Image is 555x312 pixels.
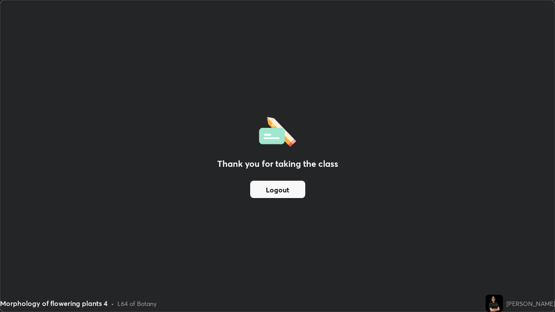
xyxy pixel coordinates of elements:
img: offlineFeedback.1438e8b3.svg [259,114,296,147]
div: L64 of Botany [118,299,157,308]
img: 2bae6509bf0947e3a873d2d6ab89f9eb.jpg [486,295,503,312]
div: • [111,299,114,308]
button: Logout [250,181,305,198]
h2: Thank you for taking the class [217,157,338,170]
div: [PERSON_NAME] [506,299,555,308]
